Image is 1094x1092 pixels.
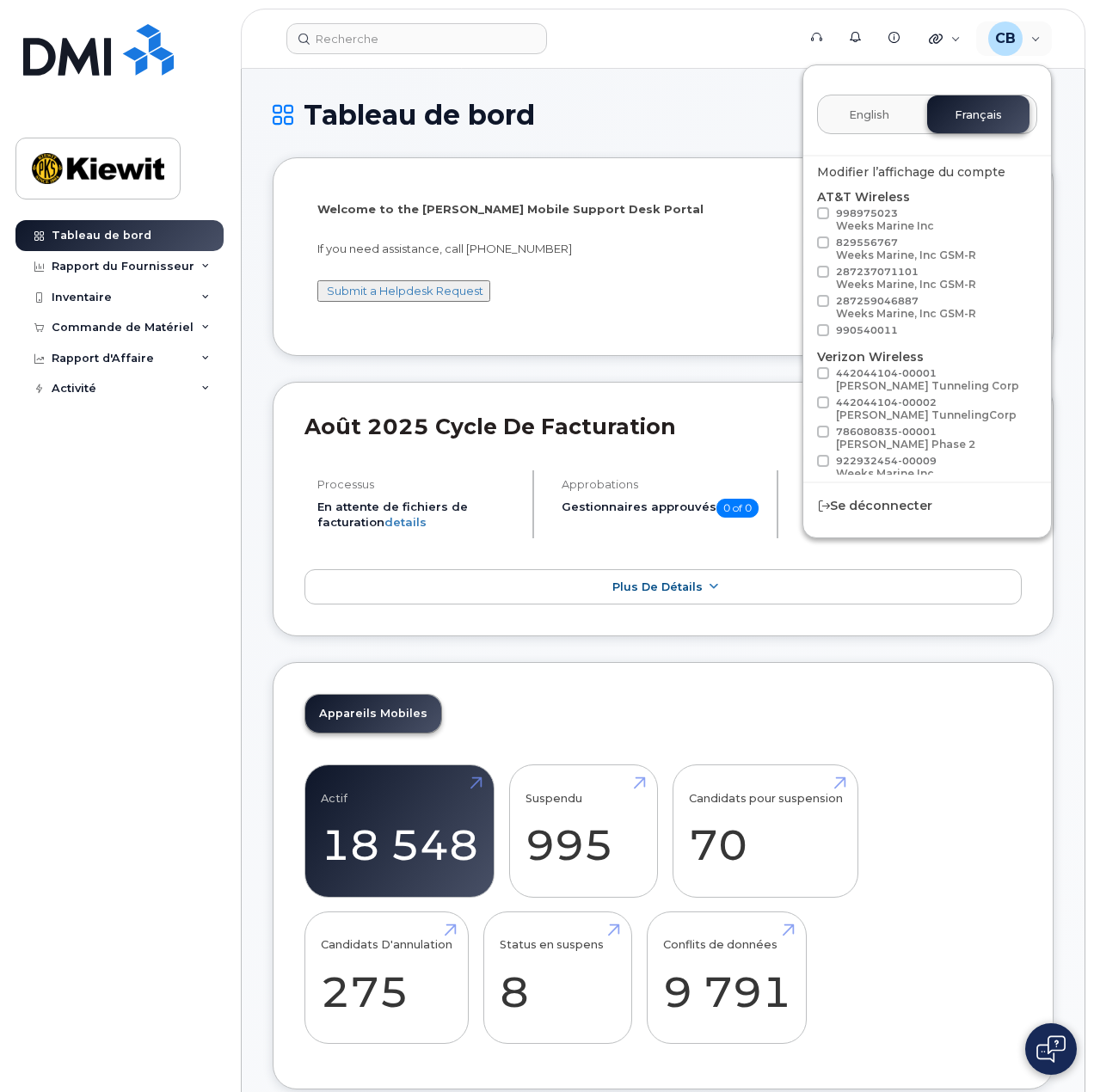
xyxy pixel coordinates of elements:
[273,100,1054,130] h1: Tableau de bord
[803,490,1051,522] div: Se déconnecter
[836,236,976,261] span: 829556767
[849,108,889,122] span: English
[327,284,483,298] a: Submit a Helpdesk Request
[1036,1035,1066,1063] img: Open chat
[836,438,975,451] div: [PERSON_NAME] Phase 2
[562,478,762,491] h4: Approbations
[663,921,791,1034] a: Conflits de données 9 791
[836,426,975,451] span: 786080835-00001
[836,266,976,291] span: 287237071101
[317,201,1009,218] p: Welcome to the [PERSON_NAME] Mobile Support Desk Portal
[317,499,518,531] li: En attente de fichiers de facturation
[689,775,843,888] a: Candidats pour suspension 70
[836,207,934,232] span: 998975023
[321,921,452,1034] a: Candidats D'annulation 275
[304,414,1022,439] h2: août 2025 Cycle de facturation
[305,695,441,733] a: Appareils Mobiles
[836,324,898,336] span: 990540011
[836,307,976,320] div: Weeks Marine, Inc GSM-R
[612,580,703,593] span: Plus de détails
[384,515,427,529] a: details
[716,499,759,518] span: 0 of 0
[317,241,1009,257] p: If you need assistance, call [PHONE_NUMBER]
[317,280,490,302] button: Submit a Helpdesk Request
[836,367,1019,392] span: 442044104-00001
[525,775,642,888] a: Suspendu 995
[836,408,1017,421] div: [PERSON_NAME] TunnelingCorp
[500,921,616,1034] a: Status en suspens 8
[562,499,762,518] h5: Gestionnaires approuvés
[836,278,976,291] div: Weeks Marine, Inc GSM-R
[836,379,1019,392] div: [PERSON_NAME] Tunneling Corp
[836,455,937,480] span: 922932454-00009
[317,478,518,491] h4: Processus
[836,219,934,232] div: Weeks Marine Inc
[836,467,937,480] div: Weeks Marine Inc
[817,348,1037,483] div: Verizon Wireless
[321,775,478,888] a: Actif 18 548
[817,163,1037,181] div: Modifier l’affichage du compte
[836,295,976,320] span: 287259046887
[817,188,1037,341] div: AT&T Wireless
[836,396,1017,421] span: 442044104-00002
[836,248,976,261] div: Weeks Marine, Inc GSM-R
